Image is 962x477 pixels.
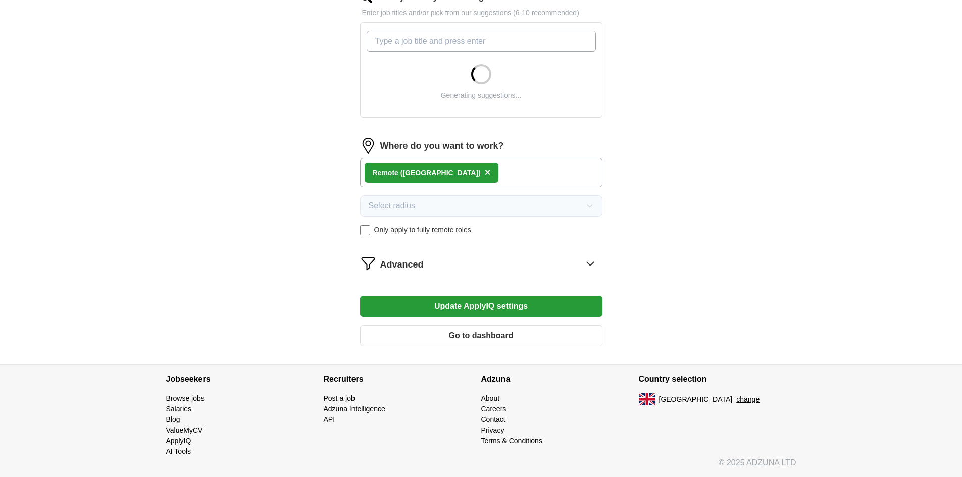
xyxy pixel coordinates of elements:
[373,168,481,178] div: Remote ([GEOGRAPHIC_DATA])
[360,255,376,272] img: filter
[374,225,471,235] span: Only apply to fully remote roles
[367,31,596,52] input: Type a job title and press enter
[369,200,416,212] span: Select radius
[485,165,491,180] button: ×
[166,415,180,423] a: Blog
[158,457,804,477] div: © 2025 ADZUNA LTD
[324,394,355,402] a: Post a job
[166,394,205,402] a: Browse jobs
[380,139,504,153] label: Where do you want to work?
[166,437,191,445] a: ApplyIQ
[639,365,796,393] h4: Country selection
[481,426,504,434] a: Privacy
[324,415,335,423] a: API
[324,405,385,413] a: Adzuna Intelligence
[166,426,203,434] a: ValueMyCV
[360,195,602,217] button: Select radius
[481,394,500,402] a: About
[481,415,505,423] a: Contact
[166,405,192,413] a: Salaries
[360,138,376,154] img: location.png
[639,393,655,405] img: UK flag
[360,8,602,18] p: Enter job titles and/or pick from our suggestions (6-10 recommended)
[380,258,424,272] span: Advanced
[441,90,522,101] div: Generating suggestions...
[481,405,507,413] a: Careers
[360,325,602,346] button: Go to dashboard
[659,394,733,405] span: [GEOGRAPHIC_DATA]
[360,225,370,235] input: Only apply to fully remote roles
[166,447,191,455] a: AI Tools
[481,437,542,445] a: Terms & Conditions
[485,167,491,178] span: ×
[736,394,760,405] button: change
[360,296,602,317] button: Update ApplyIQ settings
